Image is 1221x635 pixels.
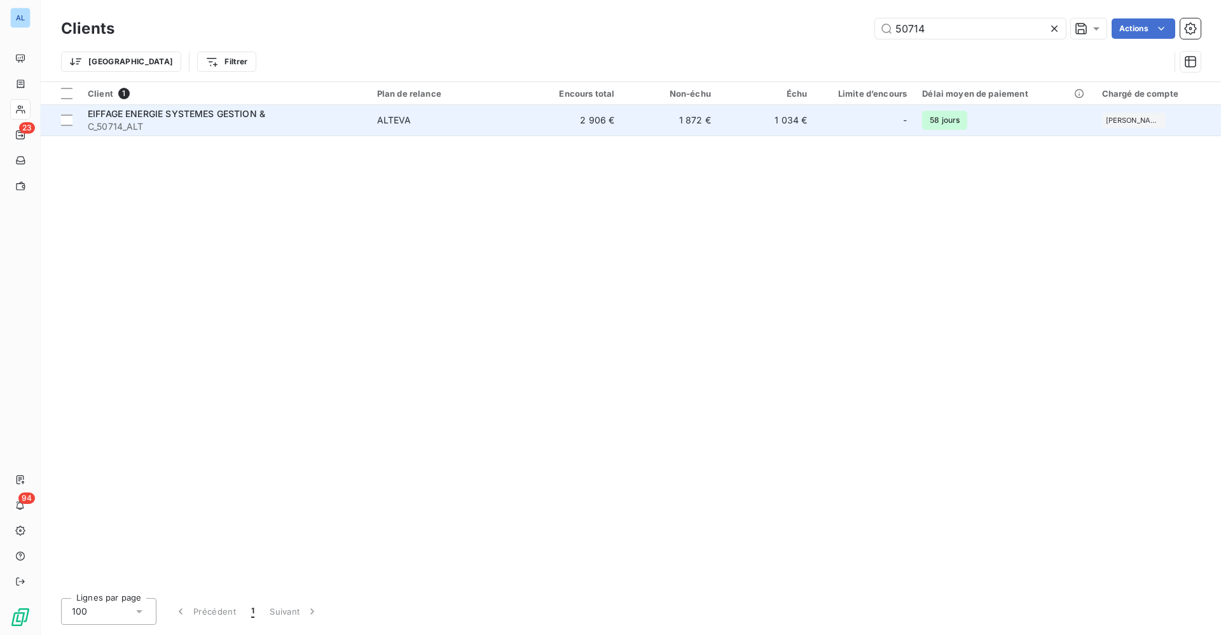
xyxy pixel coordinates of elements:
span: 100 [72,605,87,618]
button: Filtrer [197,52,256,72]
iframe: Intercom live chat [1178,592,1208,622]
span: 58 jours [922,111,967,130]
input: Rechercher [875,18,1066,39]
span: EIFFAGE ENERGIE SYSTEMES GESTION & [88,108,265,119]
h3: Clients [61,17,114,40]
td: 2 906 € [526,105,623,136]
div: ALTEVA [377,114,411,127]
div: Chargé de compte [1102,88,1213,99]
button: Suivant [262,598,326,625]
div: Limite d’encours [822,88,907,99]
button: 1 [244,598,262,625]
button: Actions [1112,18,1175,39]
span: C_50714_ALT [88,120,362,133]
div: Plan de relance [377,88,518,99]
img: Logo LeanPay [10,607,31,627]
td: 1 034 € [719,105,815,136]
div: Non-échu [630,88,711,99]
div: Délai moyen de paiement [922,88,1086,99]
div: AL [10,8,31,28]
span: 94 [18,492,35,504]
div: Encours total [534,88,615,99]
span: 1 [251,605,254,618]
button: Précédent [167,598,244,625]
span: Client [88,88,113,99]
div: Échu [726,88,808,99]
td: 1 872 € [622,105,719,136]
span: 1 [118,88,130,99]
span: 23 [19,122,35,134]
span: - [903,114,907,127]
button: [GEOGRAPHIC_DATA] [61,52,181,72]
span: [PERSON_NAME] [1106,116,1162,124]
